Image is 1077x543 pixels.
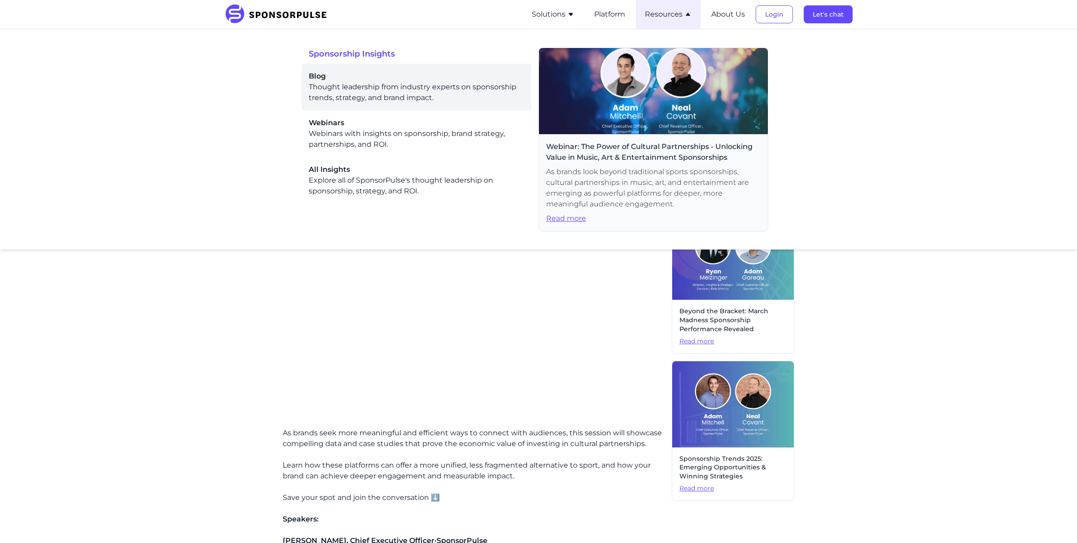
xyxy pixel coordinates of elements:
button: Let's chat [804,5,853,23]
div: Explore all of SponsorPulse's thought leadership on sponsorship, strategy, and ROI. [309,164,524,197]
span: Read more [546,213,761,224]
span: All Insights [309,164,524,175]
span: Webinar: The Power of Cultural Partnerships - Unlocking Value in Music, Art & Entertainment Spons... [546,141,761,163]
button: Login [756,5,793,23]
img: Webinar: Sponsorship Trends 2025: Emerging Opportunities & Winning Strategies [672,361,794,447]
a: All InsightsExplore all of SponsorPulse's thought leadership on sponsorship, strategy, and ROI. [309,164,524,197]
img: Webinar header image [539,48,768,134]
a: Sponsorship Trends 2025: Emerging Opportunities & Winning StrategiesRead more [672,361,794,501]
a: Webinar: The Power of Cultural Partnerships - Unlocking Value in Music, Art & Entertainment Spons... [538,48,768,232]
a: Platform [594,10,625,18]
button: Solutions [532,9,574,20]
button: About Us [711,9,745,20]
div: Webinars with insights on sponsorship, brand strategy, partnerships, and ROI. [309,118,524,150]
a: Login [756,10,793,18]
span: As brands look beyond traditional sports sponsorships, cultural partnerships in music, art, and e... [546,166,761,210]
span: Beyond the Bracket: March Madness Sponsorship Performance Revealed [679,307,787,333]
span: Sponsorship Trends 2025: Emerging Opportunities & Winning Strategies [679,455,787,481]
p: As brands seek more meaningful and efficient ways to connect with audiences, this session will sh... [283,428,665,449]
a: Let's chat [804,10,853,18]
p: Learn how these platforms can offer a more unified, less fragmented alternative to sport, and how... [283,460,665,482]
span: Read more [679,337,787,346]
p: Save your spot and join the conversation ⬇️ [283,492,665,503]
a: BlogThought leadership from industry experts on sponsorship trends, strategy, and brand impact. [309,71,524,103]
img: SponsorPulse [224,4,333,24]
a: WebinarsWebinars with insights on sponsorship, brand strategy, partnerships, and ROI. [309,118,524,150]
span: Read more [679,484,787,493]
a: Beyond the Bracket: March Madness Sponsorship Performance RevealedRead more [672,213,794,353]
a: About Us [711,10,745,18]
iframe: Chat Widget [1032,500,1077,543]
span: Speakers: [283,515,319,523]
span: Blog [309,71,524,82]
button: Resources [645,9,692,20]
button: Platform [594,9,625,20]
div: Thought leadership from industry experts on sponsorship trends, strategy, and brand impact. [309,71,524,103]
span: Sponsorship Insights [309,48,538,60]
span: Webinars [309,118,524,128]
